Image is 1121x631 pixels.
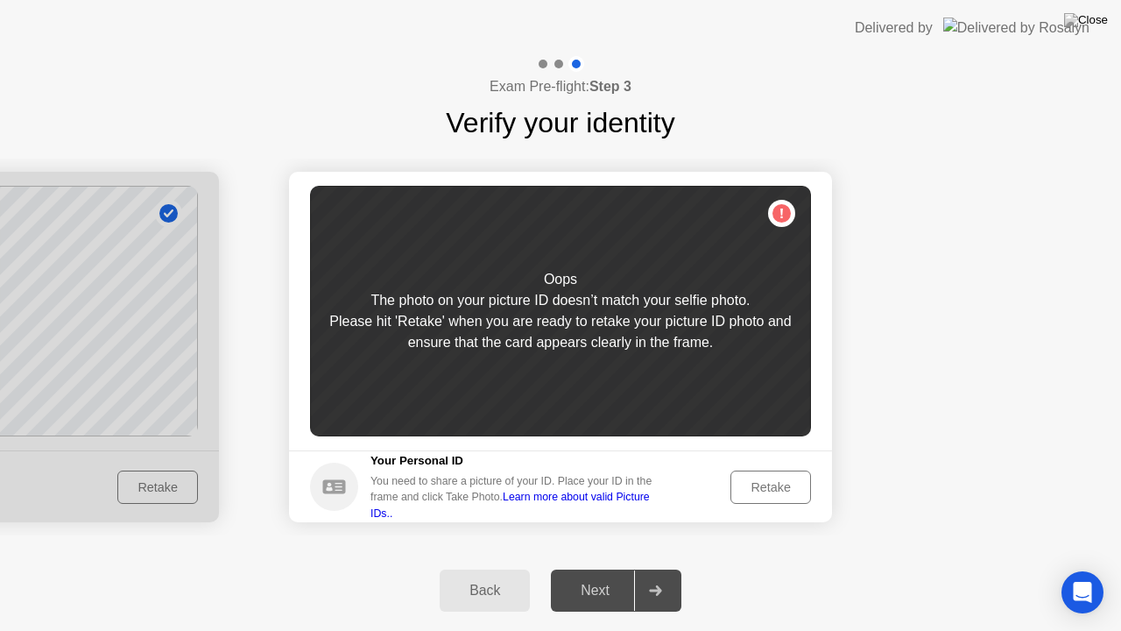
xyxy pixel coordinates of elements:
[445,583,525,599] div: Back
[551,570,681,612] button: Next
[943,18,1089,38] img: Delivered by Rosalyn
[446,102,674,144] h1: Verify your identity
[855,18,933,39] div: Delivered by
[730,471,811,504] button: Retake
[370,452,665,470] h5: Your Personal ID
[556,583,634,599] div: Next
[1061,571,1103,613] div: Open Intercom Messenger
[737,480,805,494] div: Retake
[440,570,530,612] button: Back
[310,311,811,353] div: Please hit 'Retake' when you are ready to retake your picture ID photo and ensure that the card a...
[370,473,665,521] div: You need to share a picture of your ID. Place your ID in the frame and click Take Photo.
[544,269,577,290] div: Oops
[589,79,631,94] b: Step 3
[370,290,750,311] div: The photo on your picture ID doesn’t match your selfie photo.
[490,76,631,97] h4: Exam Pre-flight:
[370,491,650,519] a: Learn more about valid Picture IDs..
[1064,13,1108,27] img: Close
